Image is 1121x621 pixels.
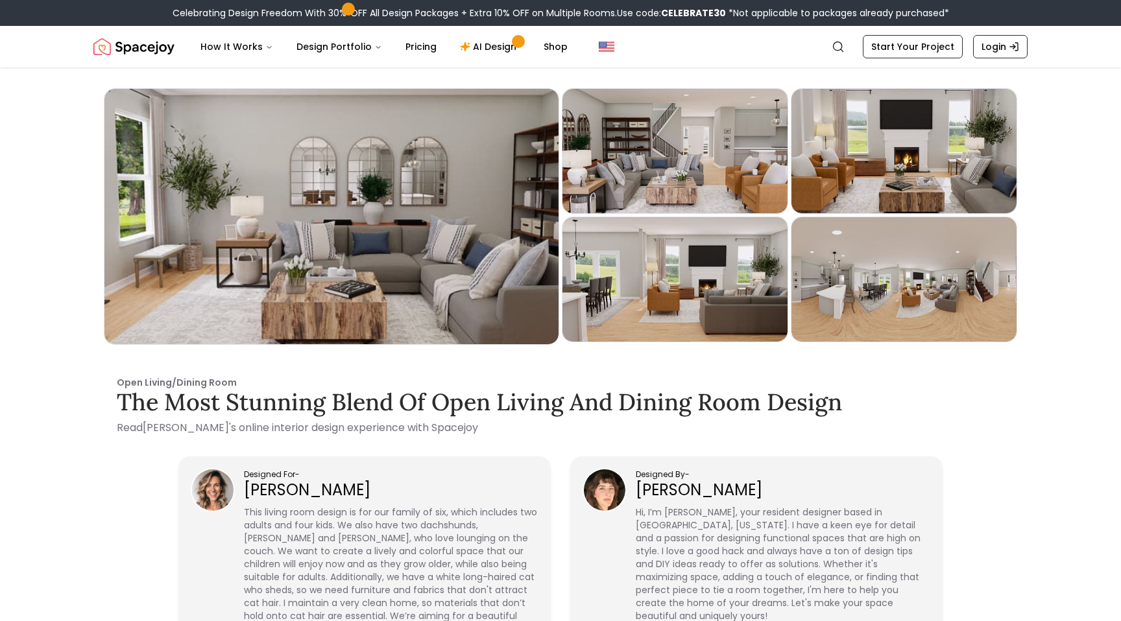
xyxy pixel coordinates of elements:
img: United States [599,39,614,54]
a: Spacejoy [93,34,175,60]
a: Pricing [395,34,447,60]
a: Login [973,35,1028,58]
p: Read [PERSON_NAME] 's online interior design experience with Spacejoy [117,420,1004,436]
nav: Main [190,34,578,60]
p: Designed By - [636,469,929,480]
p: [PERSON_NAME] [244,480,537,500]
p: Open Living/Dining Room [117,376,1004,389]
p: [PERSON_NAME] [636,480,929,500]
img: Spacejoy Logo [93,34,175,60]
span: Use code: [617,6,726,19]
div: Celebrating Design Freedom With 30% OFF All Design Packages + Extra 10% OFF on Multiple Rooms. [173,6,949,19]
span: *Not applicable to packages already purchased* [726,6,949,19]
nav: Global [93,26,1028,67]
b: CELEBRATE30 [661,6,726,19]
p: Designed For - [244,469,537,480]
a: AI Design [450,34,531,60]
h3: The Most Stunning Blend of Open Living and Dining Room Design [117,389,1004,415]
button: How It Works [190,34,283,60]
button: Design Portfolio [286,34,392,60]
a: Start Your Project [863,35,963,58]
a: Shop [533,34,578,60]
